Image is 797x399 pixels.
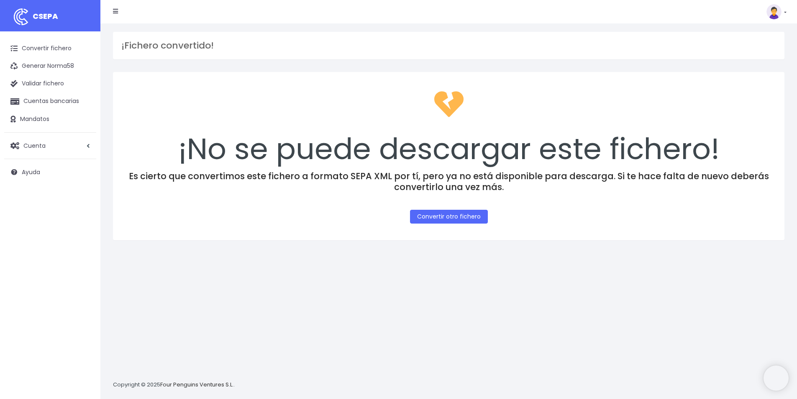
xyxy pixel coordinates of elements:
[22,168,40,176] span: Ayuda
[4,111,96,128] a: Mandatos
[410,210,488,224] a: Convertir otro fichero
[4,57,96,75] a: Generar Norma58
[160,381,233,389] a: Four Penguins Ventures S.L.
[4,93,96,110] a: Cuentas bancarias
[4,75,96,93] a: Validar fichero
[121,40,776,51] h3: ¡Fichero convertido!
[4,40,96,57] a: Convertir fichero
[124,171,774,192] h4: Es cierto que convertimos este fichero a formato SEPA XML por tí, pero ya no está disponible para...
[113,381,235,389] p: Copyright © 2025 .
[766,4,782,19] img: profile
[33,11,58,21] span: CSEPA
[4,137,96,154] a: Cuenta
[10,6,31,27] img: logo
[124,83,774,171] div: ¡No se puede descargar este fichero!
[4,163,96,181] a: Ayuda
[23,141,46,149] span: Cuenta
